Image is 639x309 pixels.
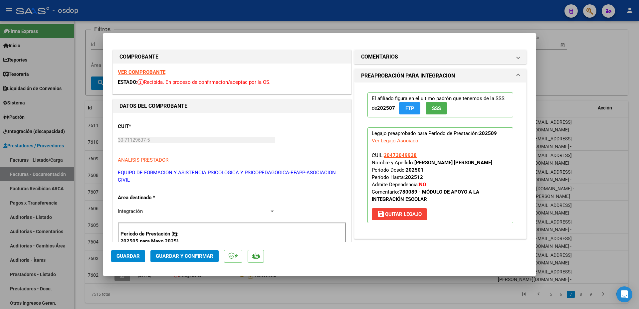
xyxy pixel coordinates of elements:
strong: NO [419,182,426,188]
strong: COMPROBANTE [119,54,158,60]
strong: 780089 - MÓDULO DE APOYO A LA INTEGRACIÓN ESCOLAR [372,189,479,202]
span: 20473049938 [384,152,417,158]
span: ESTADO: [118,79,137,85]
p: EQUIPO DE FORMACION Y ASISTENCIA PSICOLOGICA Y PSICOPEDAGOGICA-EFAPP-ASOCIACION CIVIL [118,169,346,184]
p: Area destinado * [118,194,186,202]
div: Ver Legajo Asociado [372,137,418,144]
span: Guardar [116,253,140,259]
strong: 202512 [405,174,423,180]
span: Guardar y Confirmar [156,253,213,259]
span: Quitar Legajo [377,211,422,217]
p: Período de Prestación (Ej: 202505 para Mayo 2025) [120,230,187,245]
h1: COMENTARIOS [361,53,398,61]
span: Integración [118,208,143,214]
button: Guardar y Confirmar [150,250,219,262]
mat-expansion-panel-header: PREAPROBACIÓN PARA INTEGRACION [354,69,526,82]
strong: [PERSON_NAME] [PERSON_NAME] [414,160,492,166]
span: Comentario: [372,189,479,202]
strong: 202501 [406,167,424,173]
strong: DATOS DEL COMPROBANTE [119,103,187,109]
button: Quitar Legajo [372,208,427,220]
div: Open Intercom Messenger [616,286,632,302]
button: Guardar [111,250,145,262]
p: Legajo preaprobado para Período de Prestación: [367,127,513,223]
span: FTP [405,105,414,111]
a: VER COMPROBANTE [118,69,165,75]
mat-icon: save [377,210,385,218]
mat-expansion-panel-header: COMENTARIOS [354,50,526,64]
span: CUIL: Nombre y Apellido: Período Desde: Período Hasta: Admite Dependencia: [372,152,492,202]
button: FTP [399,102,420,114]
p: El afiliado figura en el ultimo padrón que tenemos de la SSS de [367,92,513,117]
span: ANALISIS PRESTADOR [118,157,168,163]
span: Recibida. En proceso de confirmacion/aceptac por la OS. [137,79,271,85]
h1: PREAPROBACIÓN PARA INTEGRACION [361,72,455,80]
span: SSS [432,105,441,111]
div: PREAPROBACIÓN PARA INTEGRACION [354,82,526,238]
button: SSS [426,102,447,114]
p: CUIT [118,123,186,130]
strong: 202509 [479,130,497,136]
strong: 202507 [377,105,395,111]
